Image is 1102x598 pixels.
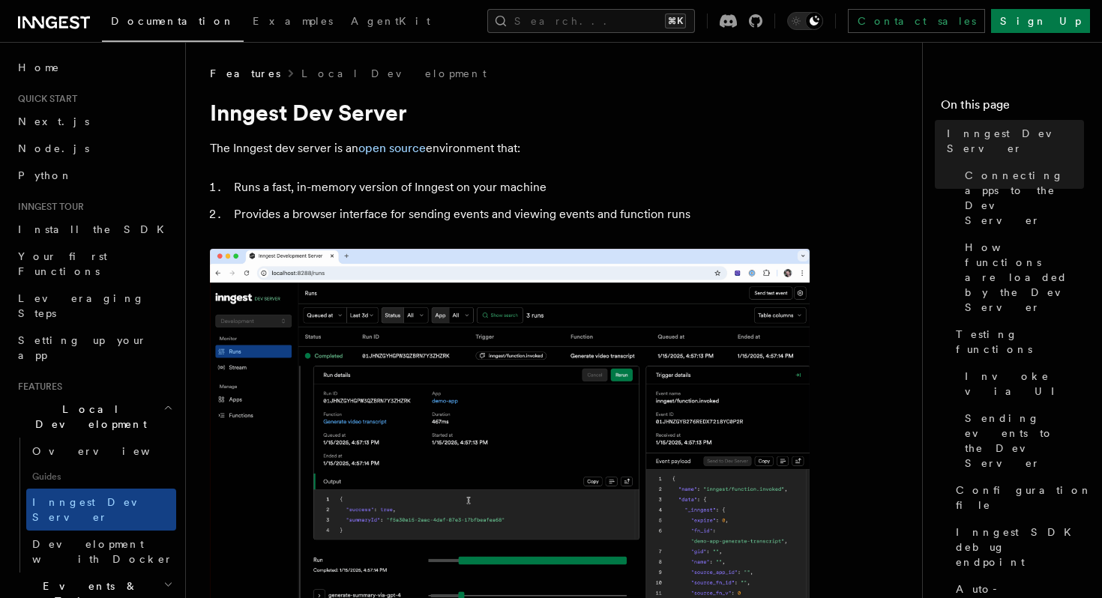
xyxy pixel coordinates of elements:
[12,243,176,285] a: Your first Functions
[950,519,1084,576] a: Inngest SDK debug endpoint
[959,363,1084,405] a: Invoke via UI
[956,525,1084,570] span: Inngest SDK debug endpoint
[941,96,1084,120] h4: On this page
[210,138,810,159] p: The Inngest dev server is an environment that:
[18,250,107,277] span: Your first Functions
[26,531,176,573] a: Development with Docker
[787,12,823,30] button: Toggle dark mode
[32,445,187,457] span: Overview
[351,15,430,27] span: AgentKit
[12,438,176,573] div: Local Development
[12,135,176,162] a: Node.js
[965,369,1084,399] span: Invoke via UI
[959,234,1084,321] a: How functions are loaded by the Dev Server
[12,108,176,135] a: Next.js
[301,66,487,81] a: Local Development
[229,204,810,225] li: Provides a browser interface for sending events and viewing events and function runs
[18,142,89,154] span: Node.js
[950,321,1084,363] a: Testing functions
[965,411,1084,471] span: Sending events to the Dev Server
[26,465,176,489] span: Guides
[991,9,1090,33] a: Sign Up
[965,168,1084,228] span: Connecting apps to the Dev Server
[102,4,244,42] a: Documentation
[848,9,985,33] a: Contact sales
[665,13,686,28] kbd: ⌘K
[487,9,695,33] button: Search...⌘K
[12,162,176,189] a: Python
[12,93,77,105] span: Quick start
[950,477,1084,519] a: Configuration file
[18,169,73,181] span: Python
[26,438,176,465] a: Overview
[111,15,235,27] span: Documentation
[941,120,1084,162] a: Inngest Dev Server
[32,496,160,523] span: Inngest Dev Server
[12,327,176,369] a: Setting up your app
[959,405,1084,477] a: Sending events to the Dev Server
[12,396,176,438] button: Local Development
[253,15,333,27] span: Examples
[12,216,176,243] a: Install the SDK
[210,66,280,81] span: Features
[959,162,1084,234] a: Connecting apps to the Dev Server
[12,201,84,213] span: Inngest tour
[244,4,342,40] a: Examples
[18,334,147,361] span: Setting up your app
[12,402,163,432] span: Local Development
[12,285,176,327] a: Leveraging Steps
[229,177,810,198] li: Runs a fast, in-memory version of Inngest on your machine
[956,483,1092,513] span: Configuration file
[965,240,1084,315] span: How functions are loaded by the Dev Server
[12,381,62,393] span: Features
[26,489,176,531] a: Inngest Dev Server
[358,141,426,155] a: open source
[18,223,173,235] span: Install the SDK
[12,54,176,81] a: Home
[18,292,145,319] span: Leveraging Steps
[947,126,1084,156] span: Inngest Dev Server
[18,115,89,127] span: Next.js
[18,60,60,75] span: Home
[32,538,173,565] span: Development with Docker
[342,4,439,40] a: AgentKit
[956,327,1084,357] span: Testing functions
[210,99,810,126] h1: Inngest Dev Server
